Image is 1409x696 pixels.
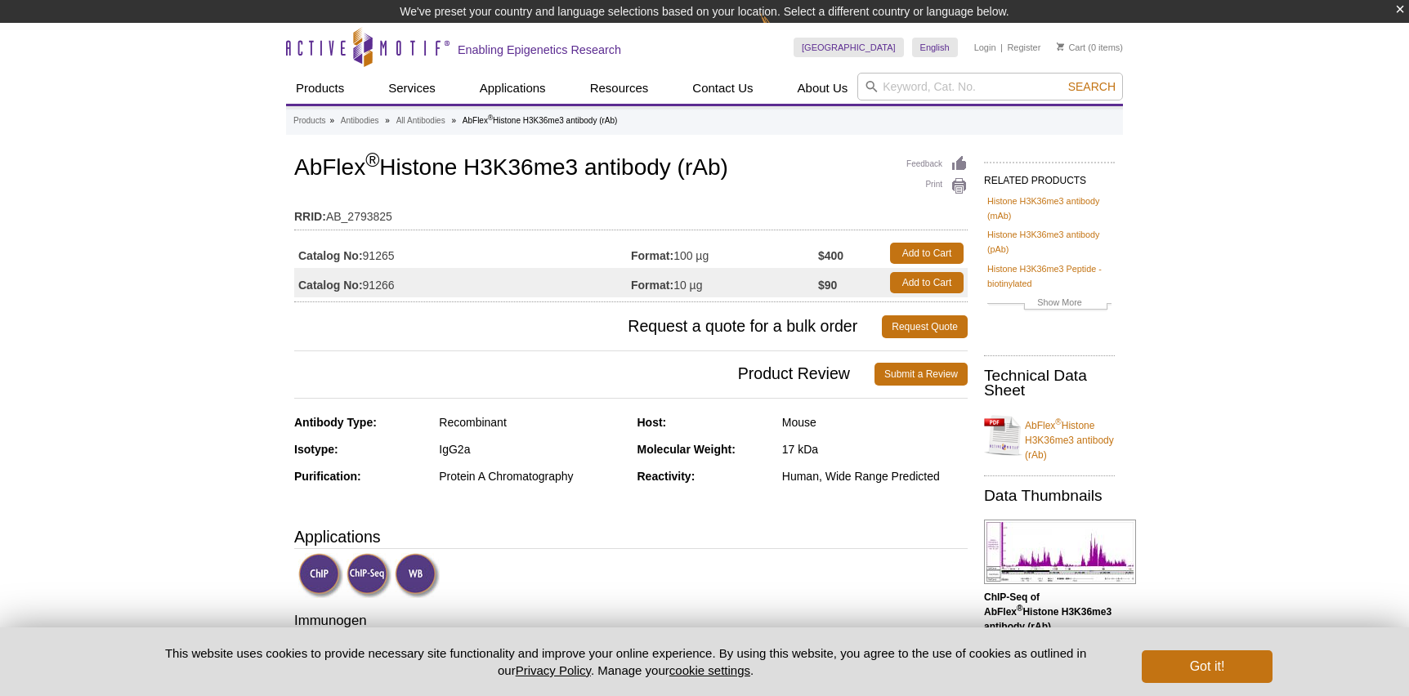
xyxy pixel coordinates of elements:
[136,645,1115,679] p: This website uses cookies to provide necessary site functionality and improve your online experie...
[294,268,631,297] td: 91266
[298,553,343,598] img: ChIP Validated
[818,248,843,263] strong: $400
[1068,80,1116,93] span: Search
[984,591,1112,632] b: ChIP-Seq of AbFlex Histone H3K36me3 antibody (rAb).
[906,155,968,173] a: Feedback
[984,162,1115,191] h2: RELATED PRODUCTS
[294,209,326,224] strong: RRID:
[347,553,391,598] img: ChIP-Seq Validated
[1017,604,1022,613] sup: ®
[1057,42,1085,53] a: Cart
[1142,650,1273,683] button: Got it!
[637,443,736,456] strong: Molecular Weight:
[984,520,1136,584] img: AbFlex<sup>®</sup> Histone H3K36me3 antibody (rAb) tested by ChIP-Seq.
[637,416,667,429] strong: Host:
[782,469,968,484] div: Human, Wide Range Predicted
[396,114,445,128] a: All Antibodies
[974,42,996,53] a: Login
[385,116,390,125] li: »
[294,199,968,225] td: AB_2793825
[890,243,964,264] a: Add to Cart
[857,73,1123,100] input: Keyword, Cat. No.
[294,443,338,456] strong: Isotype:
[637,470,696,483] strong: Reactivity:
[984,489,1115,503] h2: Data Thumbnails
[470,73,556,104] a: Applications
[631,239,818,268] td: 100 µg
[294,239,631,268] td: 91265
[788,73,858,104] a: About Us
[294,524,968,549] h3: Applications
[882,315,968,338] a: Request Quote
[984,590,1115,663] p: (Click image to enlarge and see details.)
[984,368,1115,398] h2: Technical Data Sheet
[987,227,1112,257] a: Histone H3K36me3 antibody (pAb)
[341,114,379,128] a: Antibodies
[1057,38,1123,57] li: (0 items)
[294,315,882,338] span: Request a quote for a bulk order
[294,416,377,429] strong: Antibody Type:
[516,663,591,677] a: Privacy Policy
[293,114,325,128] a: Products
[890,272,964,293] a: Add to Cart
[294,611,968,634] h3: Immunogen
[906,177,968,195] a: Print
[631,268,818,297] td: 10 µg
[1063,79,1120,94] button: Search
[631,248,673,263] strong: Format:
[458,42,621,57] h2: Enabling Epigenetics Research
[631,278,673,292] strong: Format:
[488,114,493,122] sup: ®
[874,363,968,386] a: Submit a Review
[782,442,968,457] div: 17 kDa
[298,278,363,292] strong: Catalog No:
[1055,417,1061,426] sup: ®
[298,248,363,263] strong: Catalog No:
[286,73,354,104] a: Products
[987,261,1112,291] a: Histone H3K36me3 Peptide - biotinylated
[365,149,379,171] sup: ®
[1057,42,1064,51] img: Your Cart
[794,38,904,57] a: [GEOGRAPHIC_DATA]
[1007,42,1040,53] a: Register
[682,73,763,104] a: Contact Us
[294,470,361,483] strong: Purification:
[984,408,1115,462] a: AbFlex®Histone H3K36me3 antibody (rAb)
[294,363,874,386] span: Product Review
[439,442,624,457] div: IgG2a
[1000,38,1003,57] li: |
[818,278,837,292] strong: $90
[463,116,618,125] li: AbFlex Histone H3K36me3 antibody (rAb)
[782,415,968,430] div: Mouse
[439,469,624,484] div: Protein A Chromatography
[451,116,456,125] li: »
[760,12,803,51] img: Change Here
[378,73,445,104] a: Services
[329,116,334,125] li: »
[987,194,1112,223] a: Histone H3K36me3 antibody (mAb)
[580,73,659,104] a: Resources
[912,38,958,57] a: English
[669,663,750,677] button: cookie settings
[439,415,624,430] div: Recombinant
[987,295,1112,314] a: Show More
[294,155,968,183] h1: AbFlex Histone H3K36me3 antibody (rAb)
[395,553,440,598] img: Western Blot Validated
